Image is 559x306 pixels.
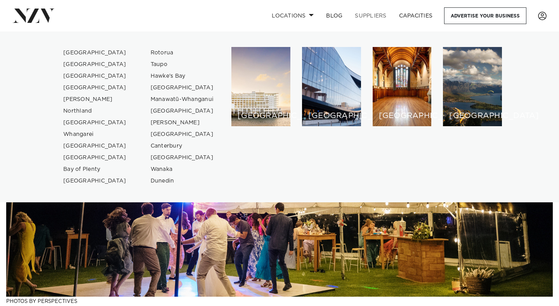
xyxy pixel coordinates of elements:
[144,117,220,129] a: [PERSON_NAME]
[57,70,133,82] a: [GEOGRAPHIC_DATA]
[302,47,361,126] a: Wellington venues [GEOGRAPHIC_DATA]
[57,152,133,163] a: [GEOGRAPHIC_DATA]
[12,9,55,23] img: nzv-logo.png
[57,59,133,70] a: [GEOGRAPHIC_DATA]
[144,70,220,82] a: Hawke's Bay
[320,7,349,24] a: BLOG
[144,140,220,152] a: Canterbury
[144,105,220,117] a: [GEOGRAPHIC_DATA]
[266,7,320,24] a: Locations
[393,7,439,24] a: Capacities
[144,82,220,94] a: [GEOGRAPHIC_DATA]
[57,129,133,140] a: Whangarei
[373,47,432,126] a: Christchurch venues [GEOGRAPHIC_DATA]
[379,112,425,120] h6: [GEOGRAPHIC_DATA]
[57,47,133,59] a: [GEOGRAPHIC_DATA]
[349,7,392,24] a: SUPPLIERS
[144,94,220,105] a: Manawatū-Whanganui
[57,82,133,94] a: [GEOGRAPHIC_DATA]
[144,152,220,163] a: [GEOGRAPHIC_DATA]
[144,129,220,140] a: [GEOGRAPHIC_DATA]
[57,163,133,175] a: Bay of Plenty
[308,112,355,120] h6: [GEOGRAPHIC_DATA]
[57,175,133,187] a: [GEOGRAPHIC_DATA]
[444,7,526,24] a: Advertise your business
[57,94,133,105] a: [PERSON_NAME]
[449,112,496,120] h6: [GEOGRAPHIC_DATA]
[57,140,133,152] a: [GEOGRAPHIC_DATA]
[144,163,220,175] a: Wanaka
[144,175,220,187] a: Dunedin
[238,112,284,120] h6: [GEOGRAPHIC_DATA]
[6,299,77,304] a: Photos by Perspectives
[231,47,290,126] a: Auckland venues [GEOGRAPHIC_DATA]
[57,117,133,129] a: [GEOGRAPHIC_DATA]
[57,105,133,117] a: Northland
[443,47,502,126] a: Queenstown venues [GEOGRAPHIC_DATA]
[144,59,220,70] a: Taupo
[144,47,220,59] a: Rotorua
